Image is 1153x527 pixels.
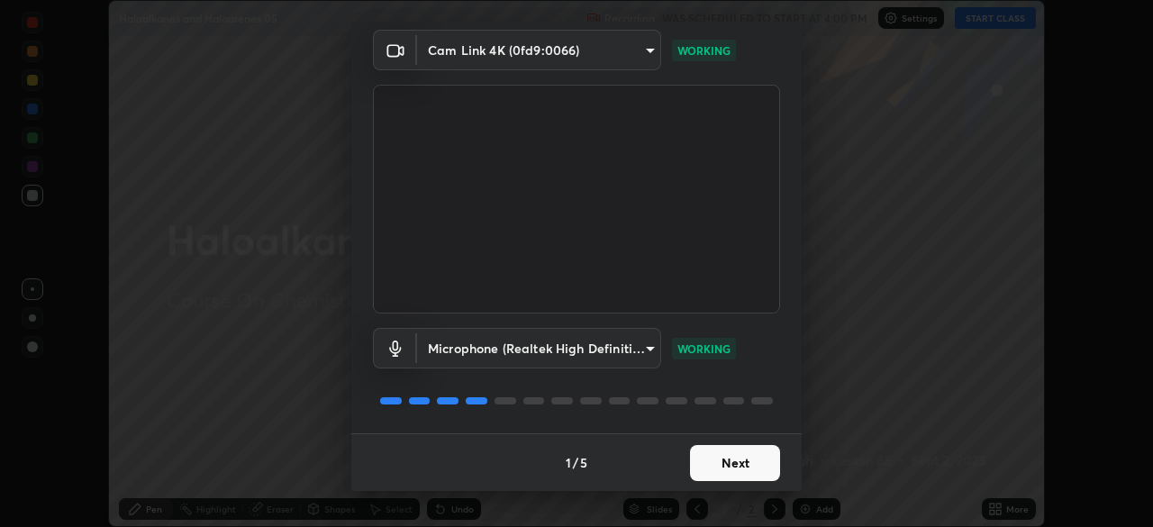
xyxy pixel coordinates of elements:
[417,328,661,368] div: Cam Link 4K (0fd9:0066)
[573,453,578,472] h4: /
[677,341,731,357] p: WORKING
[690,445,780,481] button: Next
[580,453,587,472] h4: 5
[417,30,661,70] div: Cam Link 4K (0fd9:0066)
[566,453,571,472] h4: 1
[677,42,731,59] p: WORKING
